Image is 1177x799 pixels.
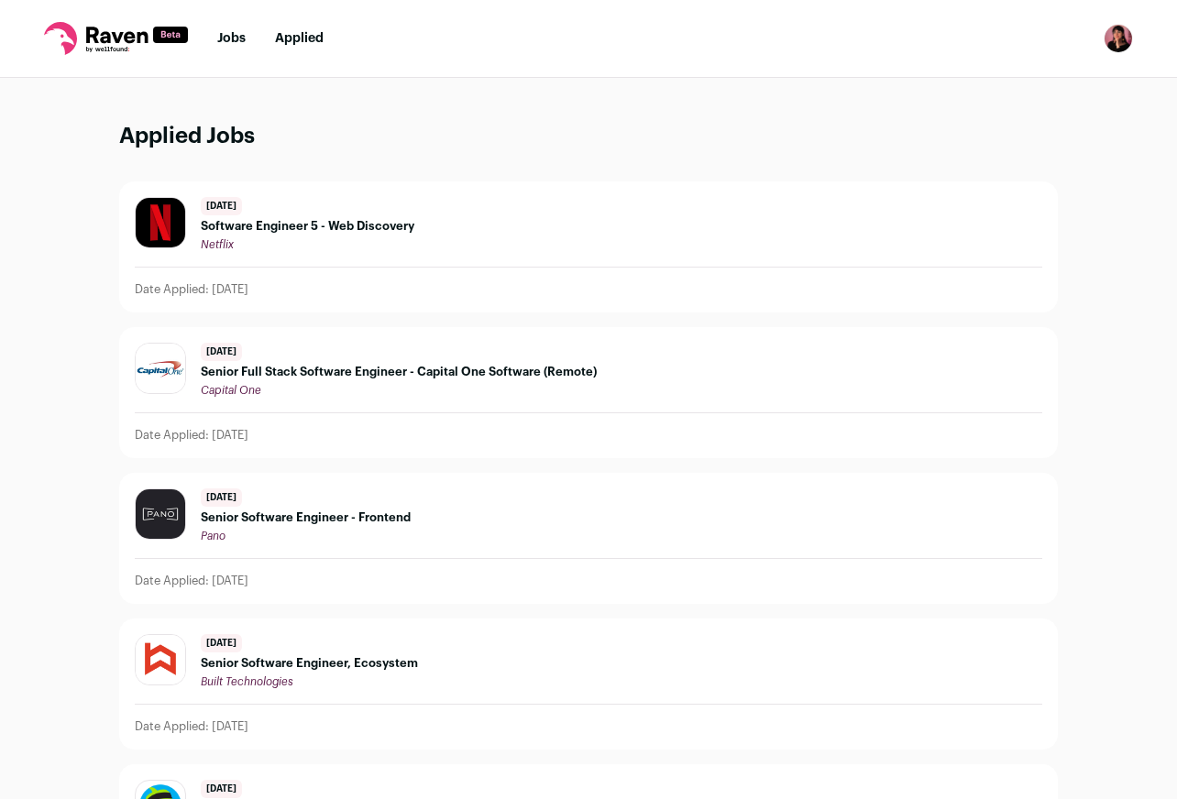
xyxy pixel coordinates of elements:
[201,510,411,525] span: Senior Software Engineer - Frontend
[136,489,185,539] img: c8f12d2ae5e4bea18977cd045833388b80ff4d44ec365854a3e24d94081ce1e2.jpg
[201,656,418,671] span: Senior Software Engineer, Ecosystem
[119,122,1058,152] h1: Applied Jobs
[136,344,185,393] img: 24b4cd1a14005e1eb0453b1a75ab48f7ab5ae425408ff78ab99c55fada566dcb.jpg
[135,719,248,734] p: Date Applied: [DATE]
[201,343,242,361] span: [DATE]
[135,282,248,297] p: Date Applied: [DATE]
[1104,24,1133,53] img: 6662901-medium_jpg
[201,780,242,798] span: [DATE]
[201,365,597,379] span: Senior Full Stack Software Engineer - Capital One Software (Remote)
[135,428,248,443] p: Date Applied: [DATE]
[1104,24,1133,53] button: Open dropdown
[120,619,1057,749] a: [DATE] Senior Software Engineer, Ecosystem Built Technologies Date Applied: [DATE]
[201,219,414,234] span: Software Engineer 5 - Web Discovery
[120,182,1057,312] a: [DATE] Software Engineer 5 - Web Discovery Netflix Date Applied: [DATE]
[120,474,1057,603] a: [DATE] Senior Software Engineer - Frontend Pano Date Applied: [DATE]
[136,198,185,247] img: eb23c1dfc8dac86b495738472fc6fbfac73343433b5f01efeecd7ed332374756.jpg
[135,574,248,588] p: Date Applied: [DATE]
[201,197,242,215] span: [DATE]
[275,32,324,45] a: Applied
[136,635,185,684] img: 9ef7c3adaa4112f80867039a10a62ca58ca03e1c607a58719e5344c361f27182.jpg
[201,634,242,652] span: [DATE]
[201,385,261,396] span: Capital One
[217,32,246,45] a: Jobs
[201,676,293,687] span: Built Technologies
[120,328,1057,457] a: [DATE] Senior Full Stack Software Engineer - Capital One Software (Remote) Capital One Date Appli...
[201,531,225,542] span: Pano
[201,488,242,507] span: [DATE]
[201,239,234,250] span: Netflix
